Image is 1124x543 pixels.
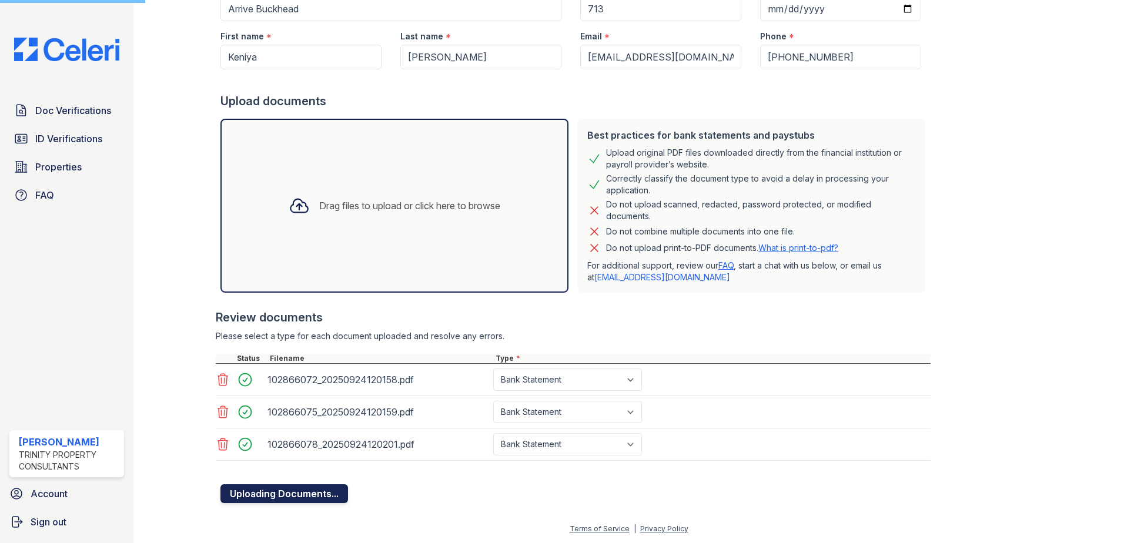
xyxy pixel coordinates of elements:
div: Upload documents [220,93,931,109]
span: ID Verifications [35,132,102,146]
div: Do not combine multiple documents into one file. [606,224,795,239]
span: Doc Verifications [35,103,111,118]
a: Doc Verifications [9,99,124,122]
label: Email [580,31,602,42]
div: Please select a type for each document uploaded and resolve any errors. [216,330,931,342]
div: Review documents [216,309,931,326]
div: 102866075_20250924120159.pdf [267,403,489,421]
div: Filename [267,354,493,363]
div: 102866078_20250924120201.pdf [267,435,489,454]
div: Correctly classify the document type to avoid a delay in processing your application. [606,173,916,196]
div: Type [493,354,931,363]
a: Privacy Policy [640,524,688,533]
a: What is print-to-pdf? [758,243,838,253]
a: Terms of Service [570,524,630,533]
div: | [634,524,636,533]
img: CE_Logo_Blue-a8612792a0a2168367f1c8372b55b34899dd931a85d93a1a3d3e32e68fde9ad4.png [5,38,129,61]
span: Account [31,487,68,501]
p: For additional support, review our , start a chat with us below, or email us at [587,260,916,283]
div: 102866072_20250924120158.pdf [267,370,489,389]
div: Do not upload scanned, redacted, password protected, or modified documents. [606,199,916,222]
a: FAQ [9,183,124,207]
a: Account [5,482,129,505]
span: FAQ [35,188,54,202]
div: Status [235,354,267,363]
a: Sign out [5,510,129,534]
a: ID Verifications [9,127,124,150]
a: FAQ [718,260,734,270]
label: Phone [760,31,787,42]
label: First name [220,31,264,42]
span: Sign out [31,515,66,529]
div: Best practices for bank statements and paystubs [587,128,916,142]
div: [PERSON_NAME] [19,435,119,449]
div: Drag files to upload or click here to browse [319,199,500,213]
a: Properties [9,155,124,179]
div: Trinity Property Consultants [19,449,119,472]
label: Last name [400,31,443,42]
span: Properties [35,160,82,174]
a: [EMAIL_ADDRESS][DOMAIN_NAME] [594,272,730,282]
p: Do not upload print-to-PDF documents. [606,242,838,254]
div: Upload original PDF files downloaded directly from the financial institution or payroll provider’... [606,147,916,170]
button: Uploading Documents... [220,484,348,503]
